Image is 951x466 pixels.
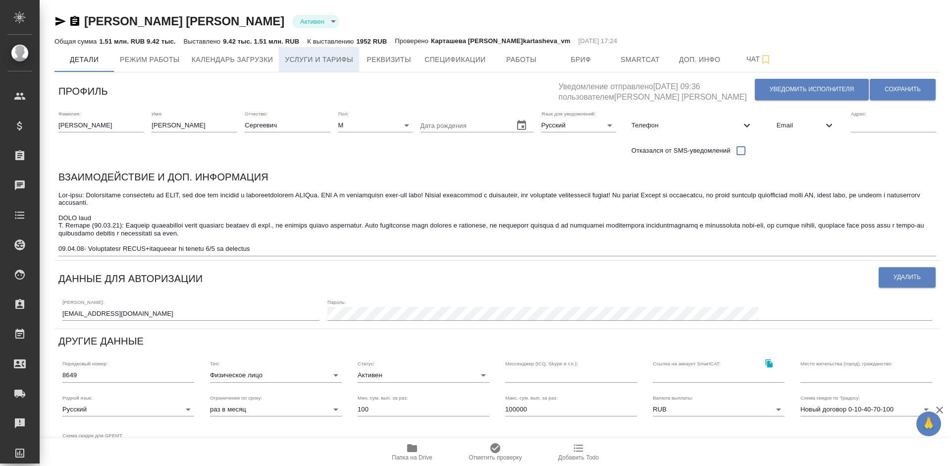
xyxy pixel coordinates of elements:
div: Русский [62,403,194,416]
button: Отметить проверку [454,438,537,466]
div: Активен [358,368,489,382]
label: Мессенджер (ICQ, Skype и т.п.): [505,361,578,366]
p: 1.51 млн. RUB [99,38,147,45]
label: Имя: [152,111,162,116]
label: Родной язык: [62,395,93,400]
span: Работы [498,54,545,66]
span: Уведомить исполнителя [770,85,854,94]
div: Физическое лицо [210,368,342,382]
h6: Данные для авторизации [58,271,203,287]
span: Добавить Todo [558,454,599,461]
p: К выставлению [307,38,356,45]
p: 9.42 тыс. [147,38,175,45]
label: Макс. сум. вып. за раз: [505,395,558,400]
button: Папка на Drive [370,438,454,466]
p: 1952 RUB [356,38,387,45]
label: Тип: [210,361,219,366]
button: Активен [297,17,327,26]
div: Телефон [624,115,761,136]
label: Пароль: [327,299,346,304]
button: Удалить [879,267,936,288]
button: Сохранить [870,79,936,100]
span: Чат [736,53,783,65]
span: Сохранить [885,85,921,94]
p: [DATE] 17:24 [578,36,617,46]
label: Схема скидок по Традосу: [800,395,860,400]
span: Папка на Drive [392,454,432,461]
label: Мин. сум. вып. за раз: [358,395,408,400]
span: 🙏 [920,413,937,434]
label: Валюта выплаты: [653,395,693,400]
label: Ограничение по сроку: [210,395,262,400]
label: Фамилия: [58,111,81,116]
label: Пол: [338,111,349,116]
div: Русский [541,118,616,132]
label: Статус: [358,361,374,366]
p: Проверено [395,36,431,46]
label: Адрес: [851,111,866,116]
a: [PERSON_NAME] [PERSON_NAME] [84,14,284,28]
p: Выставлено [184,38,223,45]
span: Детали [60,54,108,66]
span: Smartcat [617,54,664,66]
div: Email [769,115,843,136]
div: Новый договор 0-10-40-70-100 [800,403,932,416]
span: Email [777,120,823,130]
button: Скопировать ссылку [69,15,81,27]
textarea: Lor-ipsu: Dolorsitame consectetu ad ELIT, sed doe tem incidid u laboreetdolorem ALIQua. ENI A m v... [58,191,936,253]
span: Спецификации [424,54,485,66]
h6: Другие данные [58,333,144,349]
button: Скопировать ссылку для ЯМессенджера [54,15,66,27]
span: Услуги и тарифы [285,54,353,66]
p: Карташева [PERSON_NAME]kartasheva_vm [431,36,570,46]
div: раз в месяц [210,403,342,416]
p: Общая сумма [54,38,99,45]
span: Отказался от SMS-уведомлений [632,146,731,156]
button: Скопировать ссылку [759,353,779,373]
button: 🙏 [916,411,941,436]
label: Отчество: [245,111,267,116]
span: Календарь загрузки [192,54,273,66]
p: 9.42 тыс. [223,38,254,45]
span: Доп. инфо [676,54,724,66]
p: 1.51 млн. RUB [254,38,299,45]
span: Режим работы [120,54,180,66]
span: Реквизиты [365,54,413,66]
span: Телефон [632,120,741,130]
h5: Уведомление отправлено [DATE] 09:36 пользователем [PERSON_NAME] [PERSON_NAME] [558,76,754,103]
label: Место жительства (город), гражданство: [800,361,893,366]
button: Добавить Todo [537,438,620,466]
svg: Подписаться [760,54,772,65]
label: Ссылка на аккаунт SmartCAT: [653,361,721,366]
h6: Взаимодействие и доп. информация [58,169,268,185]
label: [PERSON_NAME]: [62,299,104,304]
button: Уведомить исполнителя [755,79,869,100]
div: Активен [292,15,339,28]
div: RUB [653,403,785,416]
span: Бриф [557,54,605,66]
label: Порядковый номер: [62,361,107,366]
span: Отметить проверку [469,454,522,461]
label: Схема скидок для GPEMT: [62,433,123,438]
div: М [338,118,413,132]
h6: Профиль [58,83,108,99]
label: Язык для уведомлений: [541,111,596,116]
span: Удалить [894,273,921,282]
